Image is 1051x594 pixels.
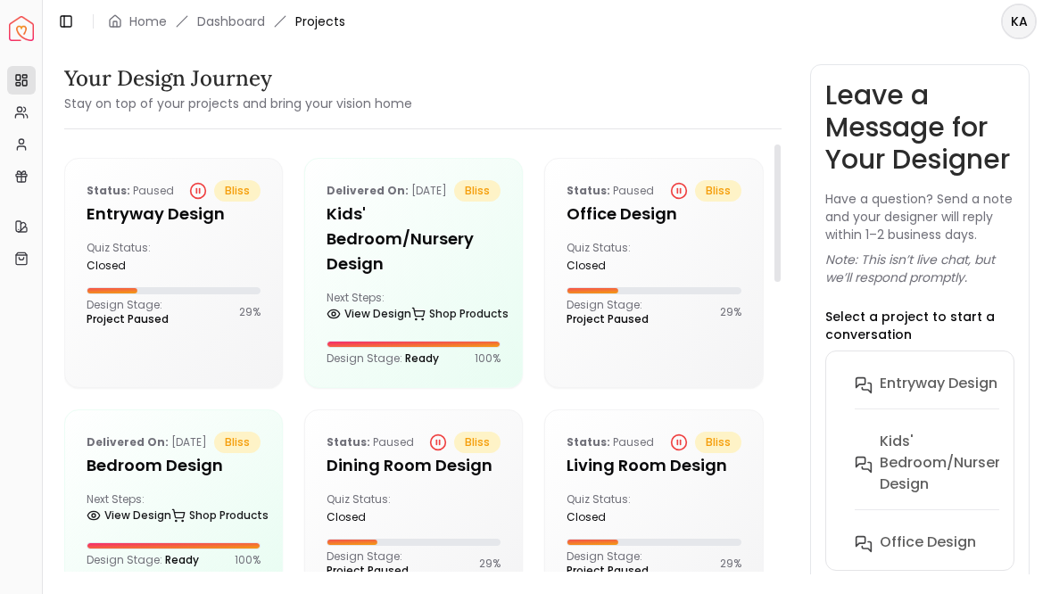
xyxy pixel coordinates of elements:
[87,503,171,528] a: View Design
[720,557,741,571] p: 29 %
[825,79,1015,176] h3: Leave a Message for Your Designer
[87,241,167,273] div: Quiz Status:
[239,305,261,319] p: 29 %
[87,434,169,450] b: Delivered on:
[567,510,647,524] div: closed
[64,95,412,112] small: Stay on top of your projects and bring your vision home
[411,301,509,326] a: Shop Products
[1001,4,1037,39] button: KA
[695,432,741,453] span: bliss
[9,16,34,41] a: Spacejoy
[87,180,174,202] p: Paused
[429,433,447,451] div: Project Paused
[567,432,654,453] p: Paused
[880,373,997,394] h6: entryway design
[405,351,439,366] span: Ready
[880,431,1008,495] h6: Kids' Bedroom/Nursery design
[825,251,1015,286] p: Note: This isn’t live chat, but we’ll respond promptly.
[214,432,261,453] span: bliss
[825,190,1015,243] p: Have a question? Send a note and your designer will reply within 1–2 business days.
[327,301,411,326] a: View Design
[295,12,345,30] span: Projects
[327,432,414,453] p: Paused
[129,12,167,30] a: Home
[87,432,207,453] p: [DATE]
[171,503,269,528] a: Shop Products
[670,182,688,200] div: Project Paused
[214,180,261,202] span: bliss
[87,183,130,198] b: Status:
[87,492,261,528] div: Next Steps:
[567,434,610,450] b: Status:
[327,180,447,202] p: [DATE]
[327,202,501,276] h5: Kids' Bedroom/Nursery design
[9,16,34,41] img: Spacejoy Logo
[87,202,261,227] h5: entryway design
[567,202,741,227] h5: Office design
[327,434,370,450] b: Status:
[87,453,261,478] h5: Bedroom design
[880,532,976,553] h6: Office design
[327,351,439,366] p: Design Stage:
[327,453,501,478] h5: Dining Room design
[567,183,610,198] b: Status:
[567,241,647,273] div: Quiz Status:
[825,308,1015,343] p: Select a project to start a conversation
[87,259,167,273] div: closed
[479,557,501,571] p: 29 %
[87,298,239,326] p: Design Stage:
[567,453,741,478] h5: Living Room design
[567,549,719,578] p: Design Stage:
[108,12,345,30] nav: breadcrumb
[327,183,409,198] b: Delivered on:
[567,563,649,578] span: Project Paused
[567,311,649,326] span: Project Paused
[165,552,199,567] span: Ready
[695,180,741,202] span: bliss
[567,298,719,326] p: Design Stage:
[720,305,741,319] p: 29 %
[87,553,199,567] p: Design Stage:
[567,180,654,202] p: Paused
[475,351,501,366] p: 100 %
[327,291,501,326] div: Next Steps:
[327,492,407,524] div: Quiz Status:
[327,563,409,578] span: Project Paused
[327,510,407,524] div: closed
[454,432,501,453] span: bliss
[189,182,207,200] div: Project Paused
[197,12,265,30] a: Dashboard
[670,433,688,451] div: Project Paused
[1003,5,1035,37] span: KA
[454,180,501,202] span: bliss
[235,553,261,567] p: 100 %
[64,64,412,93] h3: Your Design Journey
[327,549,479,578] p: Design Stage:
[567,492,647,524] div: Quiz Status:
[567,259,647,273] div: closed
[87,311,169,326] span: Project Paused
